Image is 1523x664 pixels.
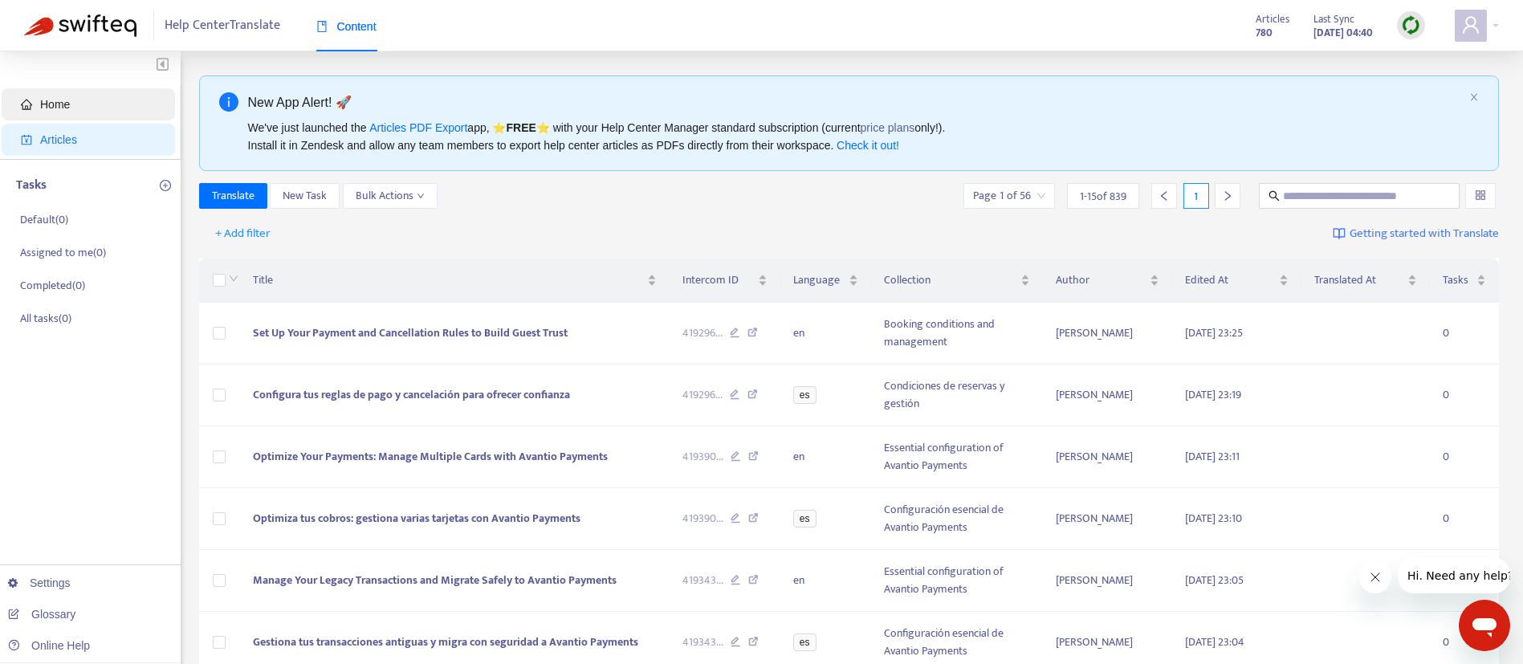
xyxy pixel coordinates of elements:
td: Essential configuration of Avantio Payments [871,550,1043,612]
span: Gestiona tus transacciones antiguas y migra con seguridad a Avantio Payments [253,633,638,651]
span: Optimize Your Payments: Manage Multiple Cards with Avantio Payments [253,447,608,466]
span: New Task [283,187,327,205]
span: plus-circle [160,180,171,191]
span: close [1469,92,1479,102]
p: Default ( 0 ) [20,211,68,228]
td: Condiciones de reservas y gestión [871,365,1043,426]
iframe: Schaltfläche zum Öffnen des Messaging-Fensters [1459,600,1510,651]
span: user [1461,15,1480,35]
span: Title [253,271,644,289]
span: down [417,192,425,200]
th: Author [1043,259,1172,303]
button: Bulk Actionsdown [343,183,438,209]
iframe: Nachricht vom Unternehmen [1398,558,1510,593]
a: Check it out! [837,139,899,152]
span: 419343 ... [682,572,723,589]
span: Author [1056,271,1146,289]
th: Edited At [1172,259,1301,303]
span: [DATE] 23:04 [1185,633,1244,651]
img: image-link [1333,227,1346,240]
span: Manage Your Legacy Transactions and Migrate Safely to Avantio Payments [253,571,617,589]
span: Home [40,98,70,111]
span: Articles [40,133,77,146]
span: book [316,21,328,32]
a: price plans [861,121,915,134]
p: Tasks [16,176,47,195]
td: Booking conditions and management [871,303,1043,365]
button: New Task [270,183,340,209]
span: Help Center Translate [165,10,280,41]
span: home [21,99,32,110]
td: en [780,426,871,488]
span: [DATE] 23:11 [1185,447,1240,466]
th: Translated At [1301,259,1431,303]
span: 419390 ... [682,510,723,528]
img: sync.dc5367851b00ba804db3.png [1401,15,1421,35]
span: Optimiza tus cobros: gestiona varias tarjetas con Avantio Payments [253,509,580,528]
span: 419296 ... [682,386,723,404]
span: left [1159,190,1170,202]
span: Translate [212,187,255,205]
button: close [1469,92,1479,103]
span: Edited At [1185,271,1276,289]
a: Articles PDF Export [369,121,467,134]
span: Getting started with Translate [1350,225,1499,243]
span: Collection [884,271,1017,289]
span: Content [316,20,377,33]
strong: [DATE] 04:40 [1313,24,1373,42]
span: search [1268,190,1280,202]
span: Translated At [1314,271,1405,289]
span: es [793,633,816,651]
div: 1 [1183,183,1209,209]
div: We've just launched the app, ⭐ ⭐️ with your Help Center Manager standard subscription (current on... [248,119,1464,154]
span: Configura tus reglas de pago y cancelación para ofrecer confianza [253,385,570,404]
span: Set Up Your Payment and Cancellation Rules to Build Guest Trust [253,324,568,342]
th: Title [240,259,670,303]
b: FREE [506,121,535,134]
button: Translate [199,183,267,209]
td: 0 [1430,365,1499,426]
p: All tasks ( 0 ) [20,310,71,327]
td: en [780,303,871,365]
td: en [780,550,871,612]
td: [PERSON_NAME] [1043,488,1172,550]
span: Bulk Actions [356,187,425,205]
th: Language [780,259,871,303]
div: New App Alert! 🚀 [248,92,1464,112]
span: 419390 ... [682,448,723,466]
iframe: Nachricht schließen [1359,561,1391,593]
strong: 780 [1256,24,1273,42]
td: [PERSON_NAME] [1043,426,1172,488]
span: [DATE] 23:19 [1185,385,1241,404]
th: Tasks [1430,259,1499,303]
td: Essential configuration of Avantio Payments [871,426,1043,488]
span: Articles [1256,10,1289,28]
td: 0 [1430,488,1499,550]
p: Assigned to me ( 0 ) [20,244,106,261]
td: [PERSON_NAME] [1043,303,1172,365]
th: Intercom ID [670,259,780,303]
span: Last Sync [1313,10,1354,28]
td: Configuración esencial de Avantio Payments [871,488,1043,550]
span: Tasks [1443,271,1473,289]
span: down [229,274,238,283]
span: [DATE] 23:10 [1185,509,1242,528]
span: 419343 ... [682,633,723,651]
td: 0 [1430,550,1499,612]
span: 419296 ... [682,324,723,342]
a: Glossary [8,608,75,621]
td: 0 [1430,426,1499,488]
img: Swifteq [24,14,136,37]
span: + Add filter [215,224,271,243]
span: [DATE] 23:05 [1185,571,1244,589]
span: info-circle [219,92,238,112]
a: Getting started with Translate [1333,221,1499,246]
a: Online Help [8,639,90,652]
span: Hi. Need any help? [10,11,116,24]
td: [PERSON_NAME] [1043,365,1172,426]
span: es [793,510,816,528]
td: [PERSON_NAME] [1043,550,1172,612]
button: + Add filter [203,221,283,246]
p: Completed ( 0 ) [20,277,85,294]
span: es [793,386,816,404]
